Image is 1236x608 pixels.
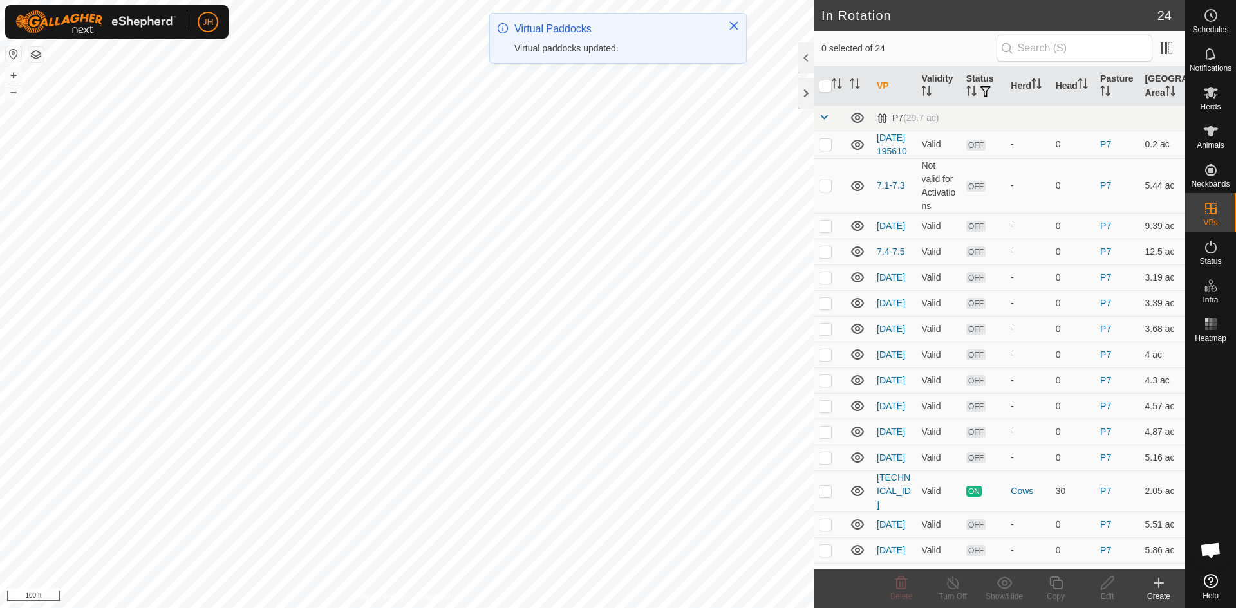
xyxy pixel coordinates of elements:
[725,17,743,35] button: Close
[1185,569,1236,605] a: Help
[1011,322,1045,336] div: -
[1100,324,1111,334] a: P7
[1100,88,1110,98] p-sorticon: Activate to sort
[1011,484,1045,498] div: Cows
[966,221,986,232] span: OFF
[1197,142,1224,149] span: Animals
[832,80,842,91] p-sorticon: Activate to sort
[916,511,960,537] td: Valid
[1051,537,1095,563] td: 0
[514,21,715,37] div: Virtual Paddocks
[1078,80,1088,91] p-sorticon: Activate to sort
[1051,264,1095,290] td: 0
[890,592,913,601] span: Delete
[202,15,213,29] span: JH
[877,133,907,156] a: [DATE] 195610
[1140,213,1184,239] td: 9.39 ac
[877,519,905,530] a: [DATE]
[877,401,905,411] a: [DATE]
[877,472,911,510] a: [TECHNICAL_ID]
[1051,290,1095,316] td: 0
[1011,297,1045,310] div: -
[1011,271,1045,284] div: -
[872,67,916,106] th: VP
[1095,67,1139,106] th: Pasture
[1011,245,1045,259] div: -
[1051,470,1095,511] td: 30
[1051,393,1095,419] td: 0
[916,419,960,445] td: Valid
[1051,67,1095,106] th: Head
[1100,427,1111,437] a: P7
[916,342,960,367] td: Valid
[1100,401,1111,411] a: P7
[966,181,986,192] span: OFF
[877,272,905,282] a: [DATE]
[15,10,176,33] img: Gallagher Logo
[821,8,1157,23] h2: In Rotation
[1011,179,1045,192] div: -
[1051,158,1095,213] td: 0
[877,246,905,257] a: 7.4-7.5
[1011,425,1045,439] div: -
[1100,221,1111,231] a: P7
[1190,64,1231,72] span: Notifications
[966,349,986,360] span: OFF
[1011,518,1045,531] div: -
[1140,264,1184,290] td: 3.19 ac
[1011,374,1045,387] div: -
[916,470,960,511] td: Valid
[997,35,1152,62] input: Search (S)
[1165,88,1175,98] p-sorticon: Activate to sort
[916,367,960,393] td: Valid
[916,563,960,589] td: Valid
[966,486,982,497] span: ON
[877,324,905,334] a: [DATE]
[1140,158,1184,213] td: 5.44 ac
[1051,213,1095,239] td: 0
[877,452,905,463] a: [DATE]
[1100,486,1111,496] a: P7
[1051,342,1095,367] td: 0
[877,545,905,555] a: [DATE]
[903,113,939,123] span: (29.7 ac)
[1100,452,1111,463] a: P7
[1031,80,1042,91] p-sorticon: Activate to sort
[916,158,960,213] td: Not valid for Activations
[514,42,715,55] div: Virtual paddocks updated.
[1051,563,1095,589] td: 0
[1006,67,1050,106] th: Herd
[1100,519,1111,530] a: P7
[1203,296,1218,304] span: Infra
[28,47,44,62] button: Map Layers
[1140,316,1184,342] td: 3.68 ac
[916,445,960,470] td: Valid
[1051,367,1095,393] td: 0
[1140,131,1184,158] td: 0.2 ac
[961,67,1006,106] th: Status
[1051,419,1095,445] td: 0
[966,246,986,257] span: OFF
[1100,180,1111,190] a: P7
[1140,537,1184,563] td: 5.86 ac
[966,452,986,463] span: OFF
[966,375,986,386] span: OFF
[916,131,960,158] td: Valid
[1100,272,1111,282] a: P7
[966,140,986,151] span: OFF
[1140,290,1184,316] td: 3.39 ac
[1011,544,1045,557] div: -
[966,298,986,309] span: OFF
[916,393,960,419] td: Valid
[1140,511,1184,537] td: 5.51 ac
[1195,335,1226,342] span: Heatmap
[1051,511,1095,537] td: 0
[1100,349,1111,360] a: P7
[1203,219,1217,226] span: VPs
[1140,367,1184,393] td: 4.3 ac
[1140,393,1184,419] td: 4.57 ac
[1051,316,1095,342] td: 0
[1140,67,1184,106] th: [GEOGRAPHIC_DATA] Area
[877,113,939,124] div: P7
[1100,298,1111,308] a: P7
